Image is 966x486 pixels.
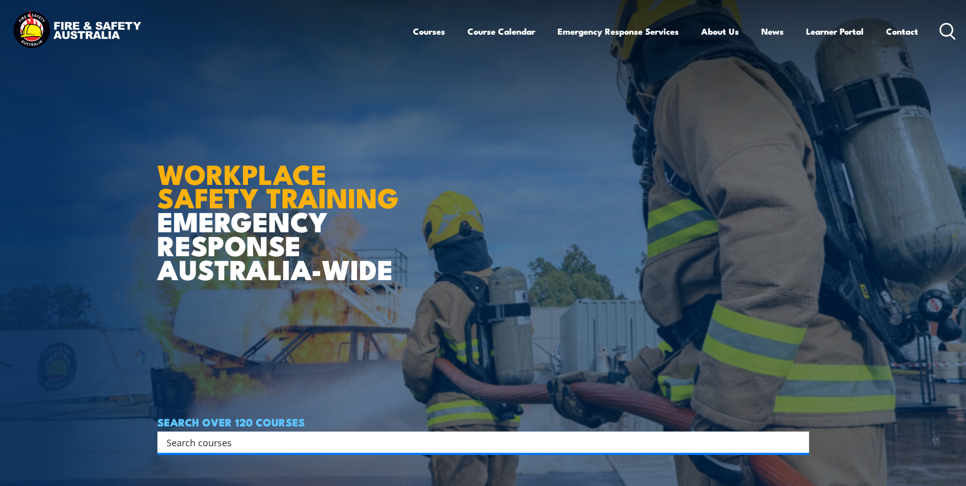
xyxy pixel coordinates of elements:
a: Courses [413,18,445,45]
a: About Us [701,18,739,45]
button: Search magnifier button [791,435,806,449]
input: Search input [167,435,787,450]
a: Course Calendar [467,18,535,45]
h1: EMERGENCY RESPONSE AUSTRALIA-WIDE [157,136,406,281]
strong: WORKPLACE SAFETY TRAINING [157,152,399,218]
a: Learner Portal [806,18,864,45]
form: Search form [169,435,789,449]
a: Emergency Response Services [558,18,679,45]
a: News [761,18,784,45]
h4: SEARCH OVER 120 COURSES [157,416,809,427]
a: Contact [886,18,918,45]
